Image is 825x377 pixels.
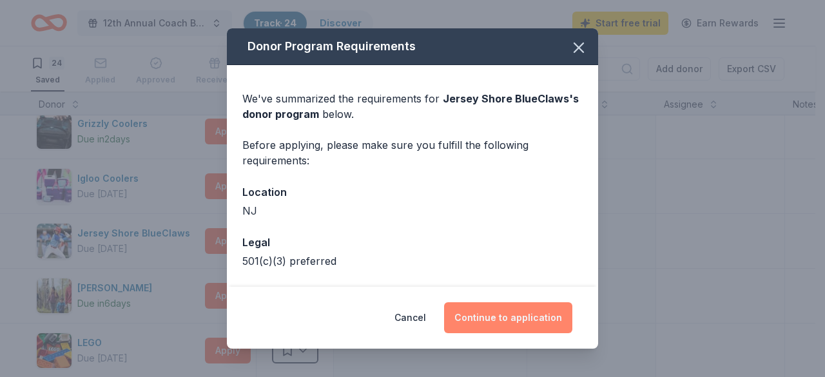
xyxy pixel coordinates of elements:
div: Before applying, please make sure you fulfill the following requirements: [242,137,583,168]
div: Location [242,184,583,200]
div: Deadline [242,284,583,301]
button: Cancel [394,302,426,333]
div: We've summarized the requirements for below. [242,91,583,122]
div: 501(c)(3) preferred [242,253,583,269]
div: Legal [242,234,583,251]
button: Continue to application [444,302,572,333]
div: Donor Program Requirements [227,28,598,65]
div: NJ [242,203,583,218]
